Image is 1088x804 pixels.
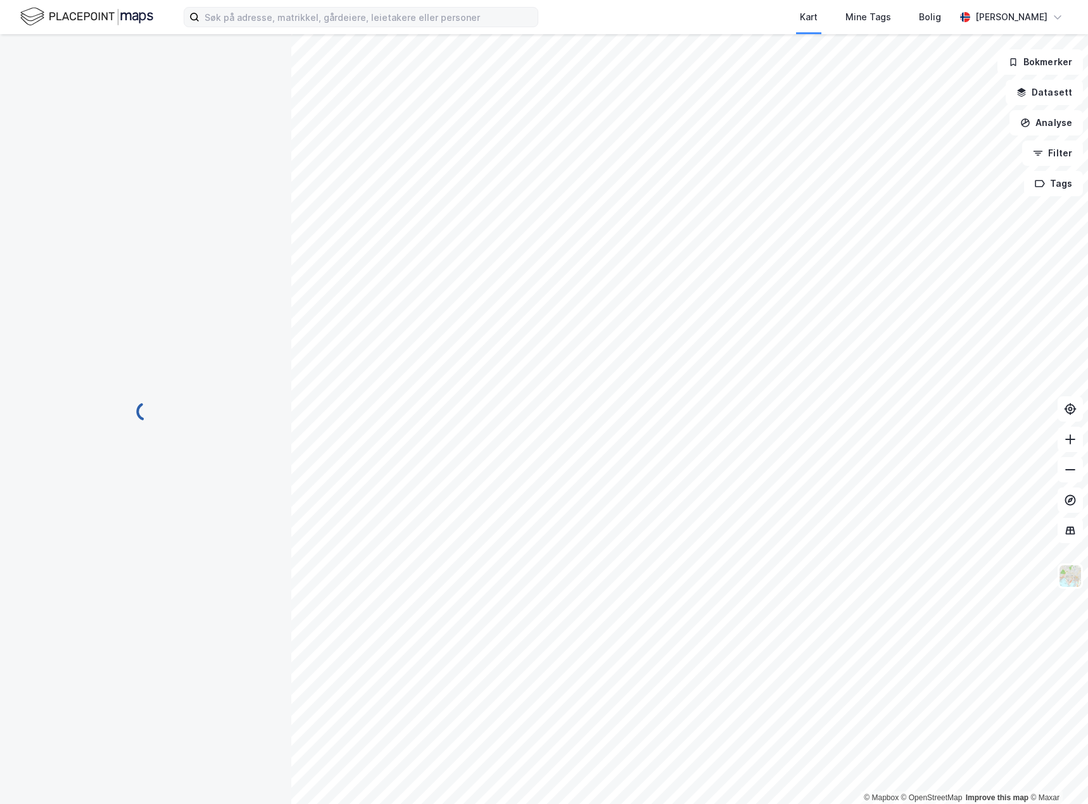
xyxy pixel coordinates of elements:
button: Bokmerker [997,49,1083,75]
input: Søk på adresse, matrikkel, gårdeiere, leietakere eller personer [199,8,538,27]
button: Analyse [1009,110,1083,135]
img: logo.f888ab2527a4732fd821a326f86c7f29.svg [20,6,153,28]
img: Z [1058,564,1082,588]
button: Tags [1024,171,1083,196]
iframe: Chat Widget [1025,743,1088,804]
div: [PERSON_NAME] [975,9,1047,25]
div: Bolig [919,9,941,25]
div: Mine Tags [845,9,891,25]
a: OpenStreetMap [901,793,963,802]
a: Mapbox [864,793,899,802]
div: Kart [800,9,818,25]
img: spinner.a6d8c91a73a9ac5275cf975e30b51cfb.svg [136,401,156,422]
button: Datasett [1006,80,1083,105]
button: Filter [1022,141,1083,166]
a: Improve this map [966,793,1028,802]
